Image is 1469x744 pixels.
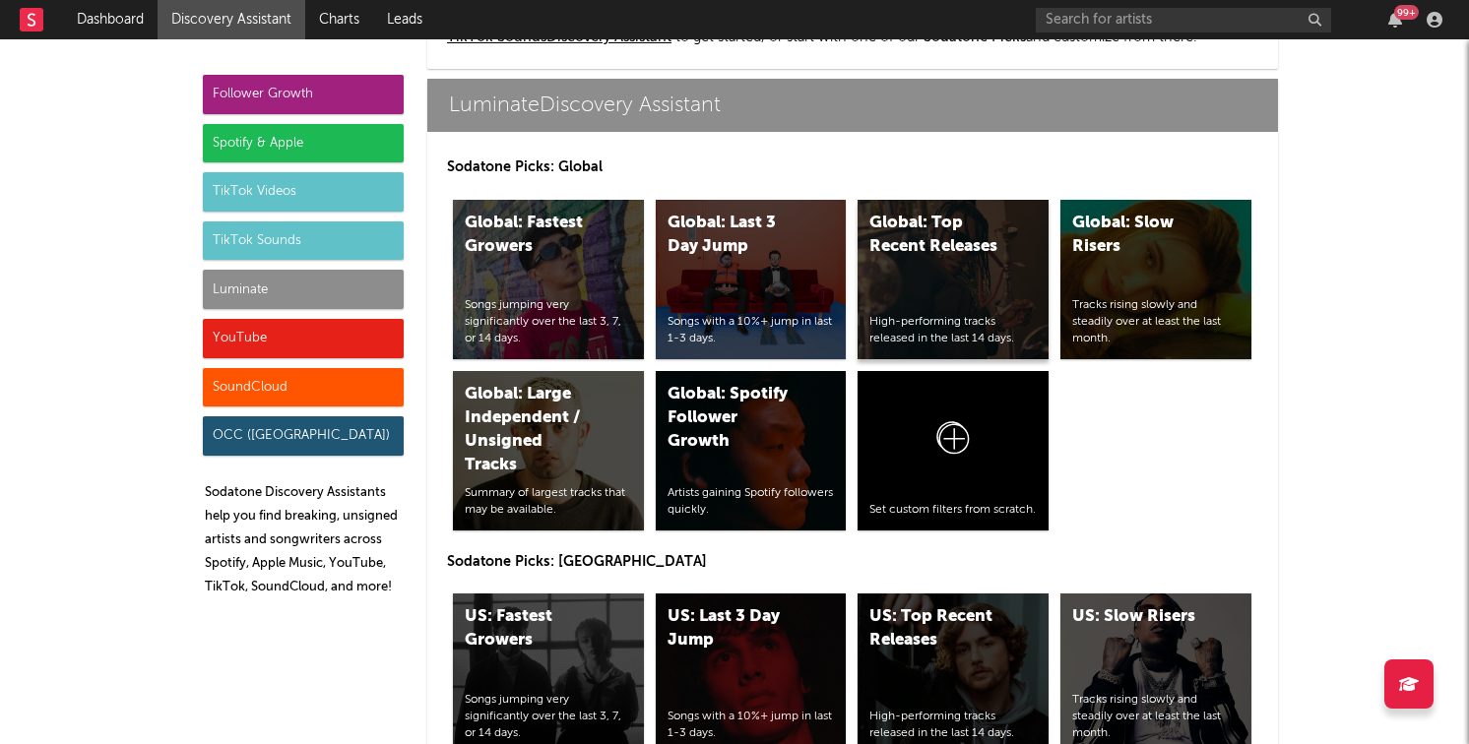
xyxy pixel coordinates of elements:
[1394,5,1419,20] div: 99 +
[203,368,404,407] div: SoundCloud
[668,314,835,347] div: Songs with a 10%+ jump in last 1-3 days.
[1072,692,1240,741] div: Tracks rising slowly and steadily over at least the last month.
[453,200,644,359] a: Global: Fastest GrowersSongs jumping very significantly over the last 3, 7, or 14 days.
[858,371,1049,530] a: Set custom filters from scratch.
[924,31,1026,44] span: Sodatone Picks
[465,692,632,741] div: Songs jumping very significantly over the last 3, 7, or 14 days.
[1072,212,1206,259] div: Global: Slow Risers
[869,709,1037,742] div: High-performing tracks released in the last 14 days.
[869,314,1037,347] div: High-performing tracks released in the last 14 days.
[656,371,847,530] a: Global: Spotify Follower GrowthArtists gaining Spotify followers quickly.
[203,416,404,456] div: OCC ([GEOGRAPHIC_DATA])
[1036,8,1331,32] input: Search for artists
[1072,605,1206,629] div: US: Slow Risers
[858,200,1049,359] a: Global: Top Recent ReleasesHigh-performing tracks released in the last 14 days.
[465,485,632,519] div: Summary of largest tracks that may be available.
[447,31,671,44] a: TikTok SoundsDiscovery Assistant
[203,221,404,261] div: TikTok Sounds
[465,383,599,477] div: Global: Large Independent / Unsigned Tracks
[869,605,1003,652] div: US: Top Recent Releases
[205,481,404,599] p: Sodatone Discovery Assistants help you find breaking, unsigned artists and songwriters across Spo...
[203,124,404,163] div: Spotify & Apple
[1388,12,1402,28] button: 99+
[869,212,1003,259] div: Global: Top Recent Releases
[453,371,644,530] a: Global: Large Independent / Unsigned TracksSummary of largest tracks that may be available.
[656,200,847,359] a: Global: Last 3 Day JumpSongs with a 10%+ jump in last 1-3 days.
[203,172,404,212] div: TikTok Videos
[668,605,801,652] div: US: Last 3 Day Jump
[869,502,1037,519] div: Set custom filters from scratch.
[447,155,1258,179] p: Sodatone Picks: Global
[1060,200,1251,359] a: Global: Slow RisersTracks rising slowly and steadily over at least the last month.
[465,212,599,259] div: Global: Fastest Growers
[203,75,404,114] div: Follower Growth
[465,297,632,346] div: Songs jumping very significantly over the last 3, 7, or 14 days.
[427,79,1278,132] a: LuminateDiscovery Assistant
[203,270,404,309] div: Luminate
[447,550,1258,574] p: Sodatone Picks: [GEOGRAPHIC_DATA]
[465,605,599,652] div: US: Fastest Growers
[668,383,801,454] div: Global: Spotify Follower Growth
[203,319,404,358] div: YouTube
[668,709,835,742] div: Songs with a 10%+ jump in last 1-3 days.
[668,212,801,259] div: Global: Last 3 Day Jump
[668,485,835,519] div: Artists gaining Spotify followers quickly.
[1072,297,1240,346] div: Tracks rising slowly and steadily over at least the last month.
